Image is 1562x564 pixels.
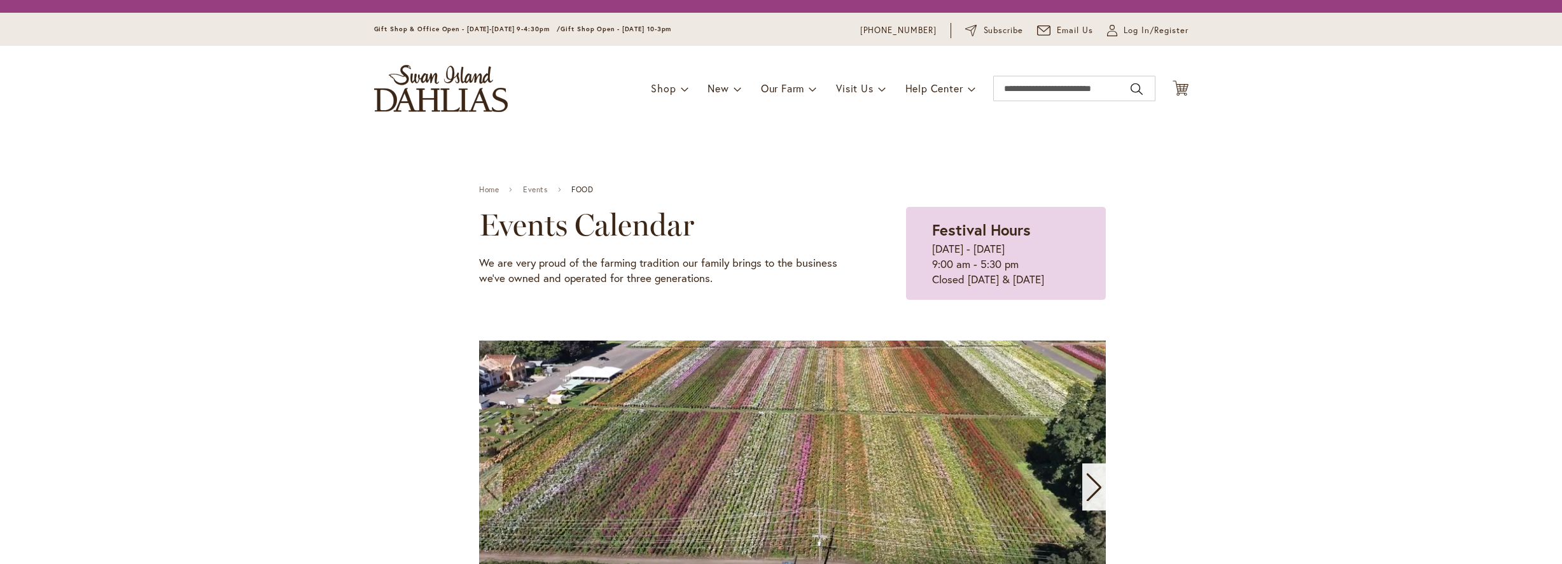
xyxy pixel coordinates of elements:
[1131,79,1142,99] button: Search
[479,185,499,194] a: Home
[571,185,593,194] span: FOOD
[479,207,842,243] h2: Events Calendar
[561,25,671,33] span: Gift Shop Open - [DATE] 10-3pm
[932,241,1080,287] p: [DATE] - [DATE] 9:00 am - 5:30 pm Closed [DATE] & [DATE]
[1124,24,1189,37] span: Log In/Register
[374,25,561,33] span: Gift Shop & Office Open - [DATE]-[DATE] 9-4:30pm /
[932,220,1031,240] strong: Festival Hours
[965,24,1023,37] a: Subscribe
[984,24,1024,37] span: Subscribe
[1037,24,1093,37] a: Email Us
[479,255,842,286] p: We are very proud of the farming tradition our family brings to the business we've owned and oper...
[761,81,804,95] span: Our Farm
[374,65,508,112] a: store logo
[836,81,873,95] span: Visit Us
[651,81,676,95] span: Shop
[905,81,963,95] span: Help Center
[1057,24,1093,37] span: Email Us
[708,81,729,95] span: New
[523,185,548,194] a: Events
[1107,24,1189,37] a: Log In/Register
[860,24,937,37] a: [PHONE_NUMBER]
